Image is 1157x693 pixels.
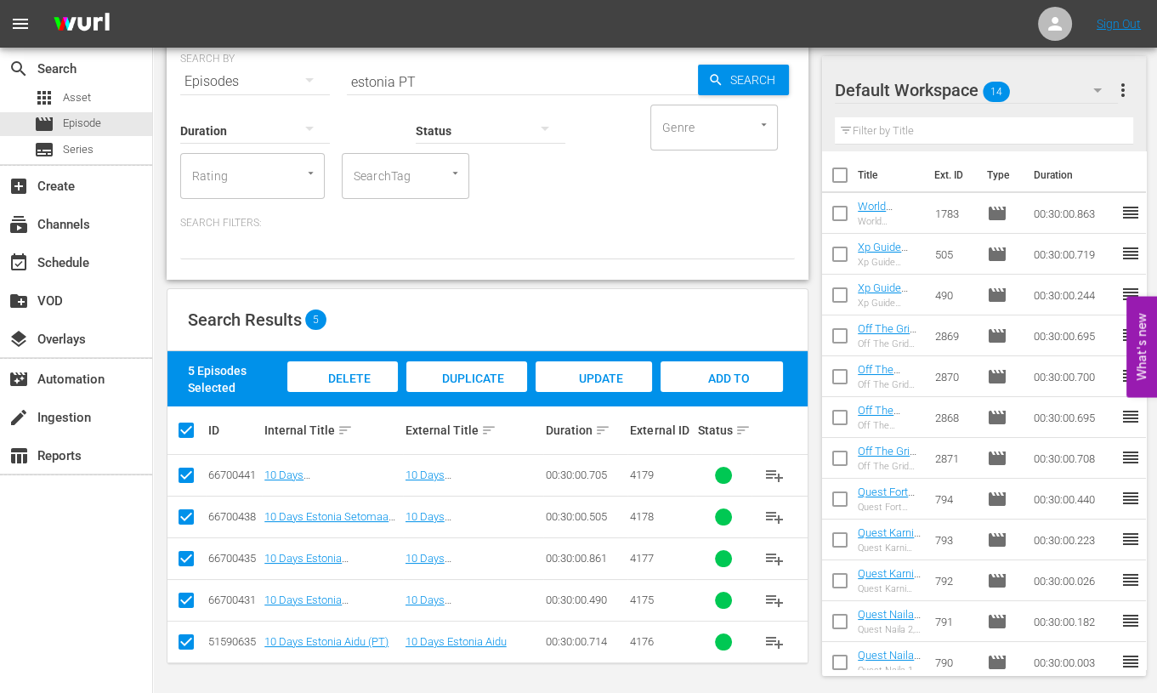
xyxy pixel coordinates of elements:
a: Sign Out [1097,17,1141,31]
span: Channels [9,214,29,235]
a: 10 Days Estonia [GEOGRAPHIC_DATA] (PT) [264,552,390,577]
div: Off The Grid Monts De Crystal, [GEOGRAPHIC_DATA] [858,338,922,349]
th: Type [977,151,1024,199]
span: Episode [987,448,1007,469]
div: Off The [GEOGRAPHIC_DATA], [GEOGRAPHIC_DATA] [858,420,922,431]
span: Create [9,176,29,196]
span: Automation [9,369,29,389]
span: Episode [987,611,1007,632]
span: 4179 [630,469,654,481]
div: Quest Karni [GEOGRAPHIC_DATA], [GEOGRAPHIC_DATA] [858,542,922,554]
td: 790 [928,642,979,683]
td: 00:30:00.244 [1027,275,1120,315]
span: 4175 [630,594,654,606]
span: reorder [1120,488,1141,508]
div: External ID [630,423,692,437]
div: 66700435 [208,552,259,565]
div: World Heritage_Buddhist Monuments in [GEOGRAPHIC_DATA] [858,216,922,227]
span: Episode [987,530,1007,550]
span: reorder [1120,243,1141,264]
a: Quest Naila 1 (PT) [858,649,921,674]
span: Episode [987,407,1007,428]
span: playlist_add [764,590,785,611]
th: Duration [1024,151,1126,199]
td: 490 [928,275,979,315]
td: 00:30:00.719 [1027,234,1120,275]
span: Episode [34,114,54,134]
span: playlist_add [764,632,785,652]
td: 791 [928,601,979,642]
td: 1783 [928,193,979,234]
td: 2868 [928,397,979,438]
a: 10 Days [GEOGRAPHIC_DATA] Setomaa [406,510,508,548]
span: Episode [63,115,101,132]
span: Duplicate Episode [428,372,504,418]
td: 00:30:00.003 [1027,642,1120,683]
button: Open [447,165,463,181]
span: Series [34,139,54,160]
div: Status [698,420,749,440]
td: 794 [928,479,979,520]
a: 10 Days Estonia Aidu [406,635,507,648]
span: menu [10,14,31,34]
div: 66700441 [208,469,259,481]
button: playlist_add [754,538,795,579]
div: External Title [406,420,541,440]
div: ID [208,423,259,437]
a: 10 Days Estonia [GEOGRAPHIC_DATA] (PT) [264,594,390,619]
th: Title [858,151,924,199]
span: 5 [305,310,326,330]
span: reorder [1120,325,1141,345]
a: Xp Guide Kohima, [GEOGRAPHIC_DATA] (PT) [858,281,920,345]
a: Off The [GEOGRAPHIC_DATA], [GEOGRAPHIC_DATA] (PT) [858,363,920,440]
td: 2870 [928,356,979,397]
div: Quest Naila 1, [GEOGRAPHIC_DATA] [858,665,922,676]
span: Series [63,141,94,158]
div: 00:30:00.714 [546,635,625,648]
div: Episodes [180,58,330,105]
span: sort [735,423,751,438]
div: Off The Grid [GEOGRAPHIC_DATA], [GEOGRAPHIC_DATA] [858,379,922,390]
img: ans4CAIJ8jUAAAAAAAAAAAAAAAAAAAAAAAAgQb4GAAAAAAAAAAAAAAAAAAAAAAAAJMjXAAAAAAAAAAAAAAAAAAAAAAAAgAT5G... [41,4,122,44]
span: sort [595,423,610,438]
button: playlist_add [754,497,795,537]
td: 00:30:00.708 [1027,438,1120,479]
td: 00:30:00.695 [1027,397,1120,438]
span: Asset [34,88,54,108]
div: Duration [546,420,625,440]
div: Quest Karni Fort, [GEOGRAPHIC_DATA] [858,583,922,594]
span: reorder [1120,202,1141,223]
span: Search Results [188,310,302,330]
span: reorder [1120,284,1141,304]
button: Add to Workspace [661,361,783,392]
td: 00:30:00.182 [1027,601,1120,642]
span: Episode [987,326,1007,346]
button: Delete Episodes [287,361,397,392]
a: Off The Grid Monts De Crystal, [GEOGRAPHIC_DATA] (PT) [858,322,920,399]
span: Ingestion [9,407,29,428]
div: Xp Guide Shillong, [GEOGRAPHIC_DATA] [858,257,922,268]
span: Delete Episodes [309,372,377,418]
span: 4176 [630,635,654,648]
span: more_vert [1113,80,1133,100]
span: reorder [1120,570,1141,590]
span: Overlays [9,329,29,349]
td: 00:30:00.700 [1027,356,1120,397]
div: Internal Title [264,420,400,440]
div: 00:30:00.490 [546,594,625,606]
span: Search [9,59,29,79]
button: more_vert [1113,70,1133,111]
span: sort [481,423,496,438]
td: 793 [928,520,979,560]
a: World Heritage_Buddhist Monuments in [GEOGRAPHIC_DATA] (PT) [858,200,920,302]
span: playlist_add [764,465,785,486]
span: playlist_add [764,548,785,569]
button: Open Feedback Widget [1126,296,1157,397]
div: 00:30:00.705 [546,469,625,481]
a: Quest Fort Begu 1 (PT) [858,486,915,511]
td: 2869 [928,315,979,356]
a: Quest Karni Fort (PT) [858,567,921,593]
button: Search [698,65,789,95]
div: 66700438 [208,510,259,523]
a: Quest Karni Fort + [GEOGRAPHIC_DATA] (PT) [858,526,921,590]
